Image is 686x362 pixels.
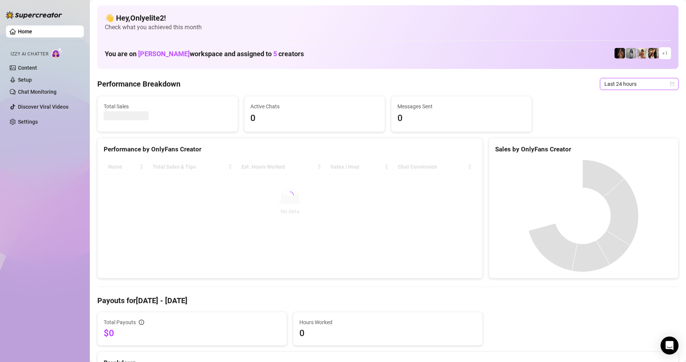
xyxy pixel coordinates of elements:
span: [PERSON_NAME] [138,50,190,58]
a: Setup [18,77,32,83]
span: + 1 [662,49,668,57]
span: Messages Sent [397,102,525,111]
div: Sales by OnlyFans Creator [495,144,672,154]
span: loading [285,190,295,200]
div: Performance by OnlyFans Creator [104,144,476,154]
span: info-circle [139,320,144,325]
a: Content [18,65,37,71]
h1: You are on workspace and assigned to creators [105,50,304,58]
span: 0 [250,111,378,126]
img: logo-BBDzfeDw.svg [6,11,62,19]
span: Check what you achieved this month [105,23,671,31]
div: Open Intercom Messenger [661,337,679,355]
h4: Payouts for [DATE] - [DATE] [97,295,679,306]
span: Total Payouts [104,318,136,326]
h4: Performance Breakdown [97,79,180,89]
span: Hours Worked [299,318,476,326]
span: Active Chats [250,102,378,111]
span: 0 [397,111,525,126]
span: calendar [670,82,674,86]
span: Total Sales [104,102,232,111]
a: Home [18,28,32,34]
img: Green [637,48,647,58]
span: Izzy AI Chatter [10,51,48,58]
a: Settings [18,119,38,125]
a: Discover Viral Videos [18,104,68,110]
span: 0 [299,327,476,339]
a: Chat Monitoring [18,89,57,95]
span: 5 [273,50,277,58]
img: AI Chatter [51,48,63,58]
img: AdelDahan [648,48,659,58]
h4: 👋 Hey, Onlyelite2 ! [105,13,671,23]
img: the_bohema [615,48,625,58]
img: A [626,48,636,58]
span: $0 [104,327,281,339]
span: Last 24 hours [604,78,674,90]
